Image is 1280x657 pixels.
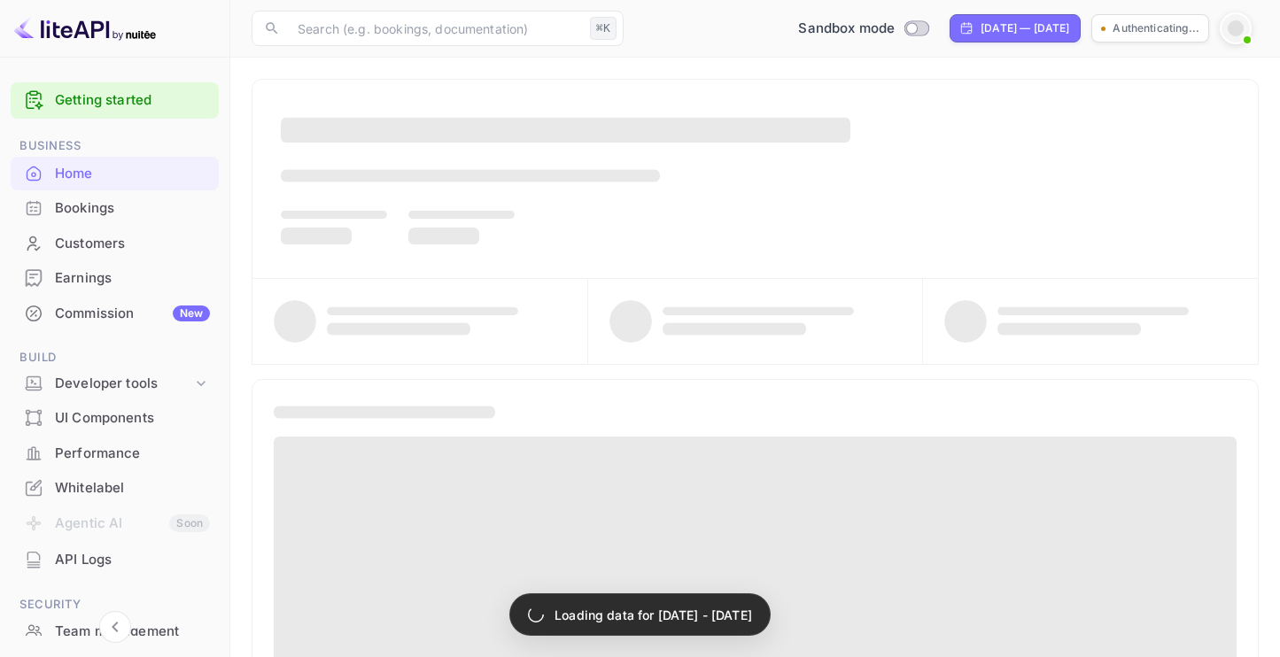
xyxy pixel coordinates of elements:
input: Search (e.g. bookings, documentation) [287,11,583,46]
a: Getting started [55,90,210,111]
div: [DATE] — [DATE] [981,20,1069,36]
a: UI Components [11,401,219,434]
div: CommissionNew [11,297,219,331]
div: Team management [55,622,210,642]
span: Sandbox mode [798,19,895,39]
div: Performance [55,444,210,464]
div: API Logs [11,543,219,577]
a: Earnings [11,261,219,294]
span: Build [11,348,219,367]
div: UI Components [11,401,219,436]
div: Switch to Production mode [791,19,935,39]
div: API Logs [55,550,210,570]
div: Getting started [11,82,219,119]
button: Collapse navigation [99,611,131,643]
div: UI Components [55,408,210,429]
div: Whitelabel [11,471,219,506]
a: Home [11,157,219,189]
a: Whitelabel [11,471,219,504]
div: Home [55,164,210,184]
div: Earnings [55,268,210,289]
div: Bookings [11,191,219,226]
div: Home [11,157,219,191]
a: Performance [11,437,219,469]
div: Commission [55,304,210,324]
p: Loading data for [DATE] - [DATE] [555,606,752,624]
span: Business [11,136,219,156]
a: API Logs [11,543,219,576]
div: Whitelabel [55,478,210,499]
a: Team management [11,614,219,647]
div: New [173,305,210,321]
a: Customers [11,227,219,259]
div: Customers [55,234,210,254]
div: Developer tools [11,368,219,399]
span: Security [11,595,219,614]
img: LiteAPI logo [14,14,156,43]
div: Earnings [11,261,219,296]
div: ⌘K [590,17,617,40]
a: CommissionNew [11,297,219,329]
div: Developer tools [55,374,192,394]
div: Customers [11,227,219,261]
a: Bookings [11,191,219,224]
div: Team management [11,614,219,649]
div: Performance [11,437,219,471]
div: Bookings [55,198,210,219]
p: Authenticating... [1113,20,1199,36]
